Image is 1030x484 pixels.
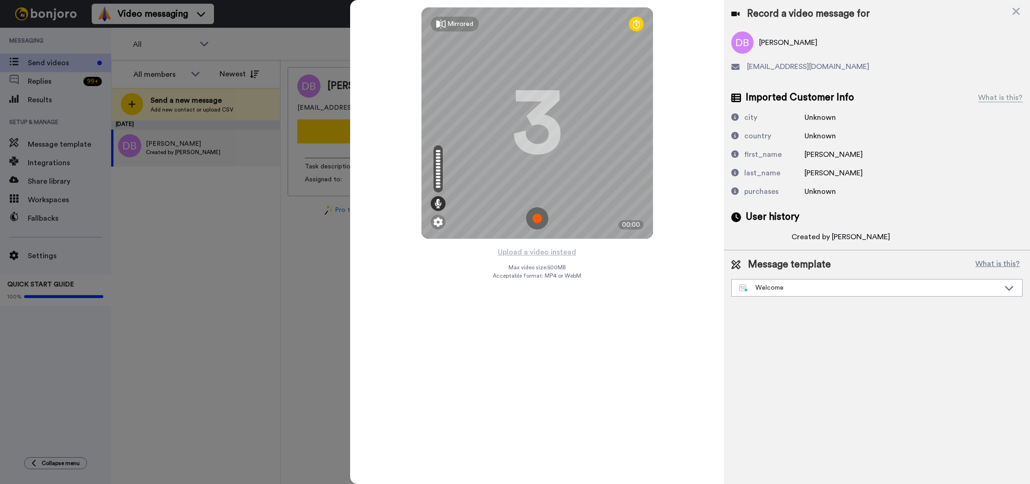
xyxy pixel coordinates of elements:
[744,186,779,197] div: purchases
[978,92,1023,103] div: What is this?
[744,168,780,179] div: last_name
[804,169,863,177] span: [PERSON_NAME]
[804,151,863,158] span: [PERSON_NAME]
[744,112,757,123] div: city
[747,61,869,72] span: [EMAIL_ADDRESS][DOMAIN_NAME]
[739,283,1000,292] div: Welcome
[512,88,563,158] div: 3
[509,264,566,271] span: Max video size: 500 MB
[791,231,890,242] div: Created by [PERSON_NAME]
[526,207,548,230] img: ic_record_start.svg
[744,149,782,160] div: first_name
[746,210,799,224] span: User history
[739,285,748,292] img: nextgen-template.svg
[744,130,771,142] div: country
[804,114,836,121] span: Unknown
[746,91,854,105] span: Imported Customer Info
[433,217,443,227] img: ic_gear.svg
[748,258,831,272] span: Message template
[804,132,836,140] span: Unknown
[804,188,836,195] span: Unknown
[618,220,644,230] div: 00:00
[493,272,581,279] span: Acceptable format: MP4 or WebM
[495,246,579,258] button: Upload a video instead
[973,258,1023,272] button: What is this?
